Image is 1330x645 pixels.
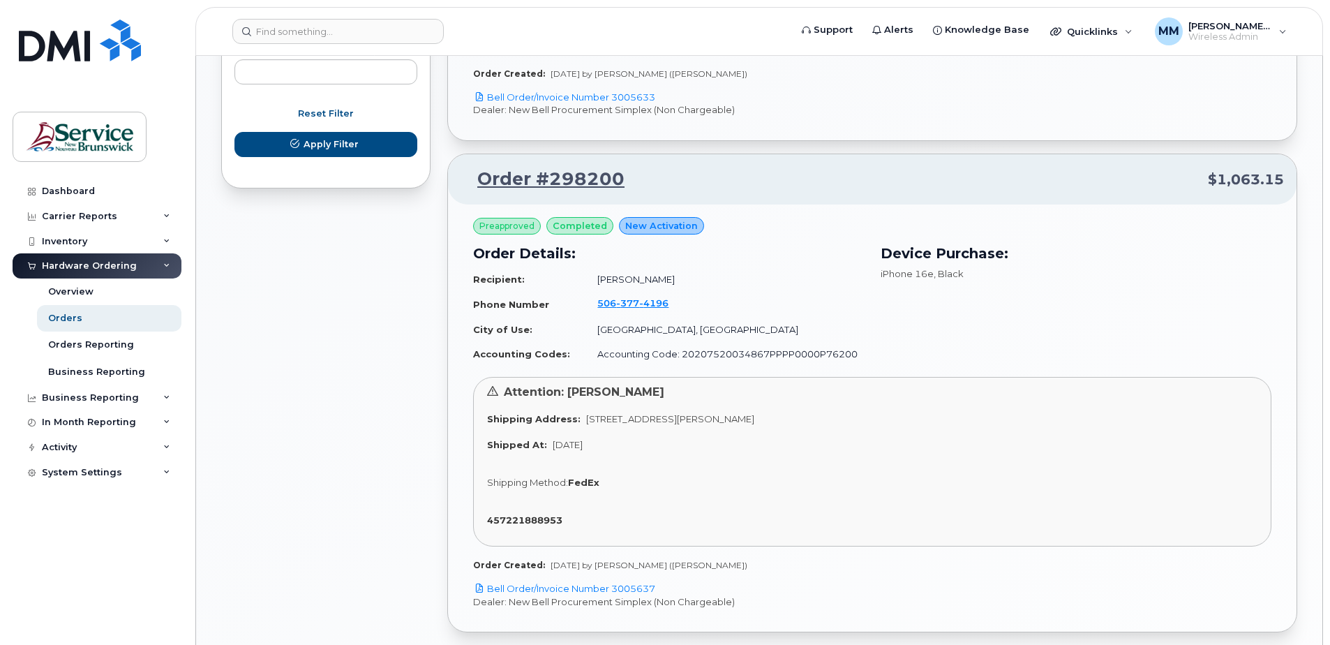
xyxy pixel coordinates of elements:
a: 457221888953 [487,514,568,526]
strong: Shipped At: [487,439,547,450]
span: [DATE] by [PERSON_NAME] ([PERSON_NAME]) [551,560,747,570]
a: Support [792,16,862,44]
button: Apply Filter [234,132,417,157]
span: Shipping Method: [487,477,568,488]
a: Bell Order/Invoice Number 3005633 [473,91,655,103]
span: 506 [597,297,668,309]
a: 5063774196 [597,297,685,309]
span: [DATE] [553,439,583,450]
span: Knowledge Base [945,23,1029,37]
button: Reset Filter [234,101,417,126]
span: Preapproved [479,220,535,232]
td: [GEOGRAPHIC_DATA], [GEOGRAPHIC_DATA] [585,318,864,342]
span: New Activation [625,219,698,232]
p: Dealer: New Bell Procurement Simplex (Non Chargeable) [473,595,1271,609]
strong: 457221888953 [487,514,562,526]
span: [PERSON_NAME] (ASD-E) [1188,20,1272,31]
h3: Order Details: [473,243,864,264]
a: Knowledge Base [923,16,1039,44]
span: 4196 [639,297,668,309]
span: Quicklinks [1067,26,1118,37]
span: Wireless Admin [1188,31,1272,43]
input: Find something... [232,19,444,44]
strong: Order Created: [473,68,545,79]
span: iPhone 16e [881,268,934,279]
strong: Shipping Address: [487,413,581,424]
p: Dealer: New Bell Procurement Simplex (Non Chargeable) [473,103,1271,117]
a: Alerts [862,16,923,44]
span: completed [553,219,607,232]
span: Support [814,23,853,37]
span: Apply Filter [304,138,359,151]
span: [STREET_ADDRESS][PERSON_NAME] [586,413,754,424]
span: Alerts [884,23,913,37]
span: 377 [616,297,639,309]
td: [PERSON_NAME] [585,267,864,292]
span: [DATE] by [PERSON_NAME] ([PERSON_NAME]) [551,68,747,79]
strong: Accounting Codes: [473,348,570,359]
span: , Black [934,268,964,279]
a: Bell Order/Invoice Number 3005637 [473,583,655,594]
strong: FedEx [568,477,599,488]
a: Order #298200 [461,167,625,192]
strong: City of Use: [473,324,532,335]
strong: Order Created: [473,560,545,570]
td: Accounting Code: 20207520034867PPPP0000P76200 [585,342,864,366]
strong: Recipient: [473,274,525,285]
strong: Phone Number [473,299,549,310]
span: $1,063.15 [1208,170,1284,190]
div: McEachern, Melissa (ASD-E) [1145,17,1297,45]
span: Attention: [PERSON_NAME] [504,385,664,399]
h3: Device Purchase: [881,243,1271,264]
span: MM [1158,23,1179,40]
span: Reset Filter [298,107,354,120]
div: Quicklinks [1040,17,1142,45]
